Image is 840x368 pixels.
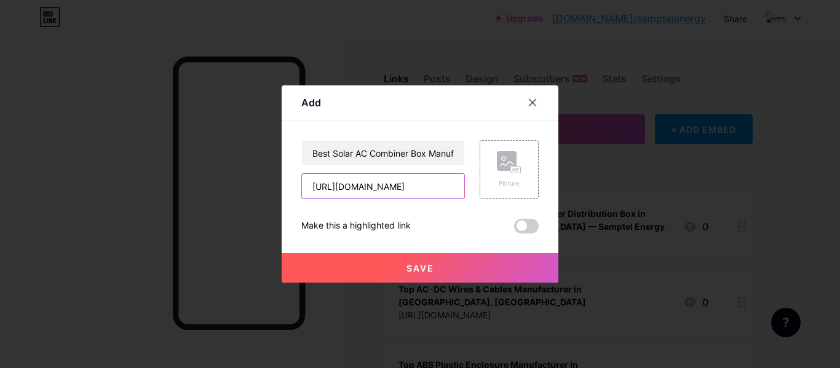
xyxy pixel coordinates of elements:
[301,95,321,110] div: Add
[282,253,558,283] button: Save
[302,174,464,198] input: URL
[497,179,521,188] div: Picture
[406,263,434,273] span: Save
[301,219,411,233] div: Make this a highlighted link
[302,141,464,165] input: Title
